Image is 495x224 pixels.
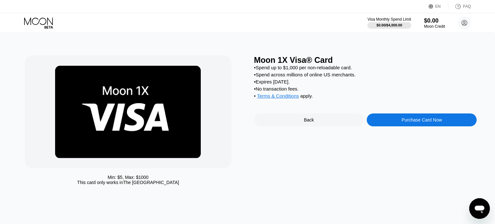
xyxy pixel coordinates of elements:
div: EN [429,3,448,10]
div: FAQ [448,3,471,10]
div: Min: $ 5 , Max: $ 1000 [108,175,149,180]
div: • Spend up to $1,000 per non-reloadable card. [254,65,477,70]
div: Back [254,113,364,126]
div: EN [435,4,441,9]
div: • apply . [254,93,477,100]
div: • Expires [DATE]. [254,79,477,84]
div: $0.00Moon Credit [424,17,445,29]
iframe: Knop om het berichtenvenster te openen [469,198,490,219]
div: • Spend across millions of online US merchants. [254,72,477,77]
div: FAQ [463,4,471,9]
span: Terms & Conditions [257,93,299,99]
div: Visa Monthly Spend Limit [367,17,411,22]
div: This card only works in The [GEOGRAPHIC_DATA] [77,180,179,185]
div: Purchase Card Now [402,117,442,122]
div: $0.00 [424,17,445,24]
div: Moon Credit [424,24,445,29]
div: Purchase Card Now [367,113,477,126]
div: Back [304,117,314,122]
div: Moon 1X Visa® Card [254,55,477,65]
div: • No transaction fees. [254,86,477,92]
div: Visa Monthly Spend Limit$0.00/$4,000.00 [367,17,411,29]
div: $0.00 / $4,000.00 [376,23,402,27]
div: Terms & Conditions [257,93,299,100]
